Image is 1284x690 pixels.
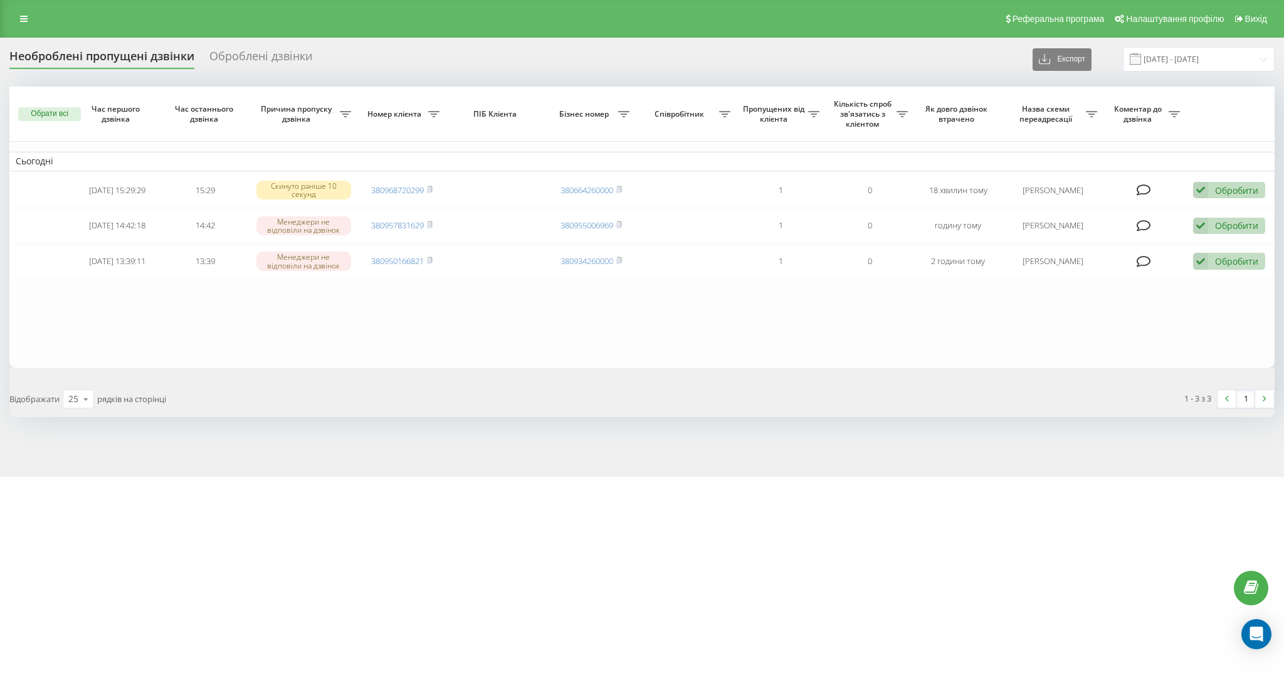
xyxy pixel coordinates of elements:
a: 380950166821 [371,255,424,267]
td: [DATE] 15:29:29 [73,174,161,207]
a: 380968720299 [371,184,424,196]
td: 15:29 [161,174,250,207]
div: Скинуто раніше 10 секунд [256,181,351,199]
span: Час останнього дзвінка [171,104,239,124]
span: Вихід [1245,14,1267,24]
div: Open Intercom Messenger [1241,619,1271,649]
a: 380957831629 [371,220,424,231]
span: Кількість спроб зв'язатись з клієнтом [832,99,897,129]
span: Коментар до дзвінка [1110,104,1168,124]
div: 1 - 3 з 3 [1184,392,1211,405]
td: 18 хвилин тому [914,174,1002,207]
span: Час першого дзвінка [83,104,151,124]
div: Менеджери не відповіли на дзвінок [256,252,351,270]
td: 2 години тому [914,245,1002,278]
span: рядків на сторінці [97,393,166,405]
span: Відображати [9,393,60,405]
span: Налаштування профілю [1126,14,1224,24]
td: Сьогодні [9,152,1275,171]
td: [PERSON_NAME] [1002,209,1103,242]
td: 13:39 [161,245,250,278]
td: 1 [737,174,825,207]
span: Номер клієнта [364,109,428,119]
span: Назва схеми переадресації [1009,104,1086,124]
span: Бізнес номер [554,109,618,119]
button: Обрати всі [18,107,81,121]
div: Менеджери не відповіли на дзвінок [256,216,351,235]
div: 25 [68,393,78,405]
td: 0 [826,245,914,278]
div: Обробити [1215,184,1258,196]
a: 1 [1236,390,1255,408]
td: [PERSON_NAME] [1002,245,1103,278]
a: 380934260000 [560,255,613,267]
td: [PERSON_NAME] [1002,174,1103,207]
button: Експорт [1033,48,1092,71]
td: 1 [737,209,825,242]
td: [DATE] 14:42:18 [73,209,161,242]
td: [DATE] 13:39:11 [73,245,161,278]
td: 1 [737,245,825,278]
span: Пропущених від клієнта [743,104,808,124]
td: 0 [826,209,914,242]
td: 0 [826,174,914,207]
div: Оброблені дзвінки [209,50,312,69]
div: Обробити [1215,220,1258,231]
div: Обробити [1215,255,1258,267]
span: ПІБ Клієнта [456,109,536,119]
div: Необроблені пропущені дзвінки [9,50,194,69]
a: 380664260000 [560,184,613,196]
a: 380955006969 [560,220,613,231]
span: Як довго дзвінок втрачено [924,104,992,124]
span: Реферальна програма [1013,14,1105,24]
td: 14:42 [161,209,250,242]
span: Причина пропуску дзвінка [256,104,340,124]
td: годину тому [914,209,1002,242]
span: Співробітник [642,109,719,119]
